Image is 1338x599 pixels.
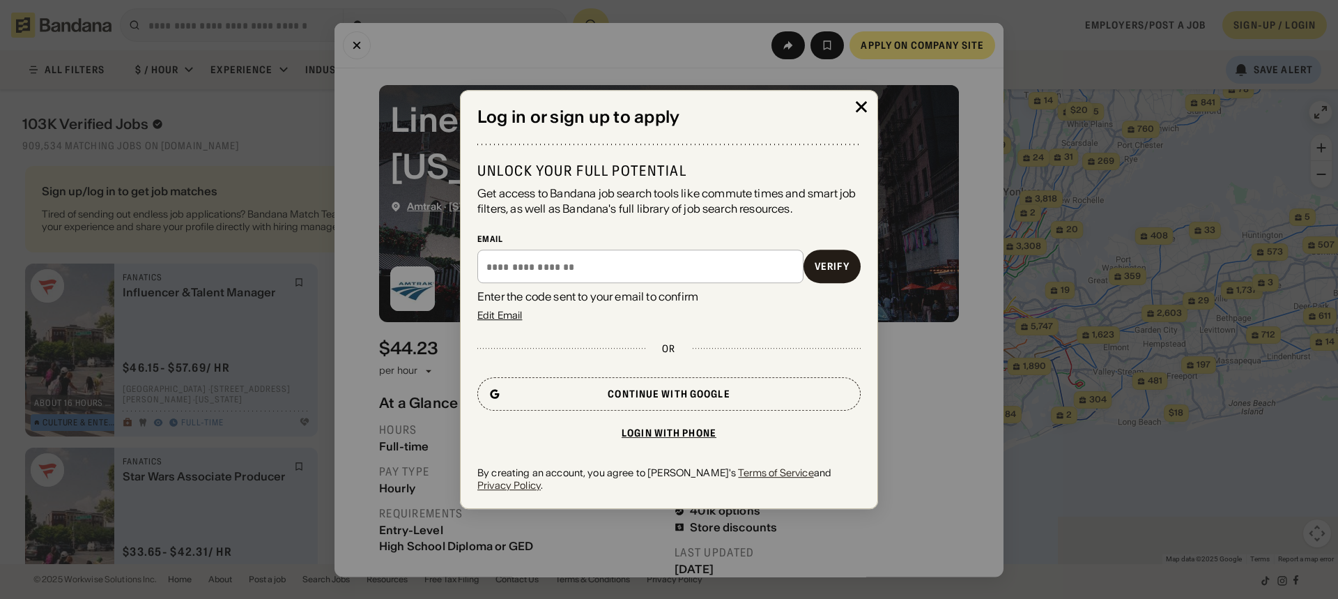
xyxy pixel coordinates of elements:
a: Terms of Service [738,467,813,479]
div: Continue with Google [608,389,730,399]
div: or [662,342,675,355]
div: Edit Email [477,310,522,320]
div: Verify [815,261,849,271]
div: Enter the code sent to your email to confirm [477,289,861,304]
div: Unlock your full potential [477,162,861,180]
div: Log in or sign up to apply [477,107,861,128]
div: Get access to Bandana job search tools like commute times and smart job filters, as well as Banda... [477,185,861,217]
div: Email [477,234,861,245]
div: By creating an account, you agree to [PERSON_NAME]'s and . [477,467,861,492]
div: Login with phone [622,428,716,438]
a: Privacy Policy [477,479,541,492]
